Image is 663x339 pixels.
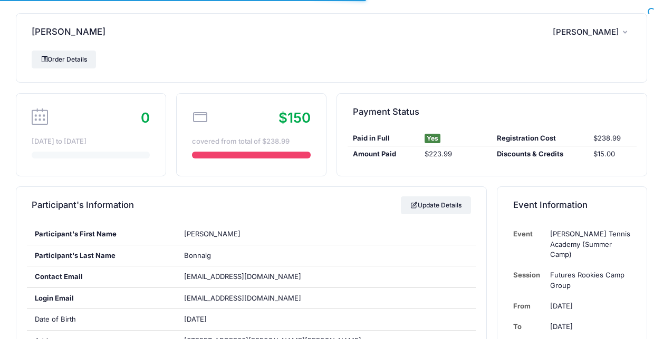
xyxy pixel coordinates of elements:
[32,191,134,221] h4: Participant's Information
[492,149,589,159] div: Discounts & Credits
[32,17,105,47] h4: [PERSON_NAME]
[545,316,631,337] td: [DATE]
[420,149,492,159] div: $223.99
[27,224,177,245] div: Participant's First Name
[27,245,177,266] div: Participant's Last Name
[401,196,471,214] a: Update Details
[348,133,420,144] div: Paid in Full
[492,133,589,144] div: Registration Cost
[553,20,631,44] button: [PERSON_NAME]
[513,265,545,296] td: Session
[513,224,545,265] td: Event
[184,272,301,281] span: [EMAIL_ADDRESS][DOMAIN_NAME]
[588,149,636,159] div: $15.00
[27,266,177,287] div: Contact Email
[27,309,177,330] div: Date of Birth
[425,134,440,143] span: Yes
[545,224,631,265] td: [PERSON_NAME] Tennis Academy (Summer Camp)
[184,251,211,260] span: Bonnaig
[184,230,241,238] span: [PERSON_NAME]
[545,265,631,296] td: Futures Rookies Camp Group
[513,191,588,221] h4: Event Information
[545,296,631,316] td: [DATE]
[184,315,207,323] span: [DATE]
[192,136,310,147] div: covered from total of $238.99
[32,51,96,68] a: Order Details
[588,133,636,144] div: $238.99
[278,109,311,126] span: $150
[553,27,619,37] span: [PERSON_NAME]
[353,97,419,127] h4: Payment Status
[184,293,316,304] span: [EMAIL_ADDRESS][DOMAIN_NAME]
[513,296,545,316] td: From
[513,316,545,337] td: To
[348,149,420,159] div: Amount Paid
[27,288,177,309] div: Login Email
[141,109,150,126] span: 0
[32,136,150,147] div: [DATE] to [DATE]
